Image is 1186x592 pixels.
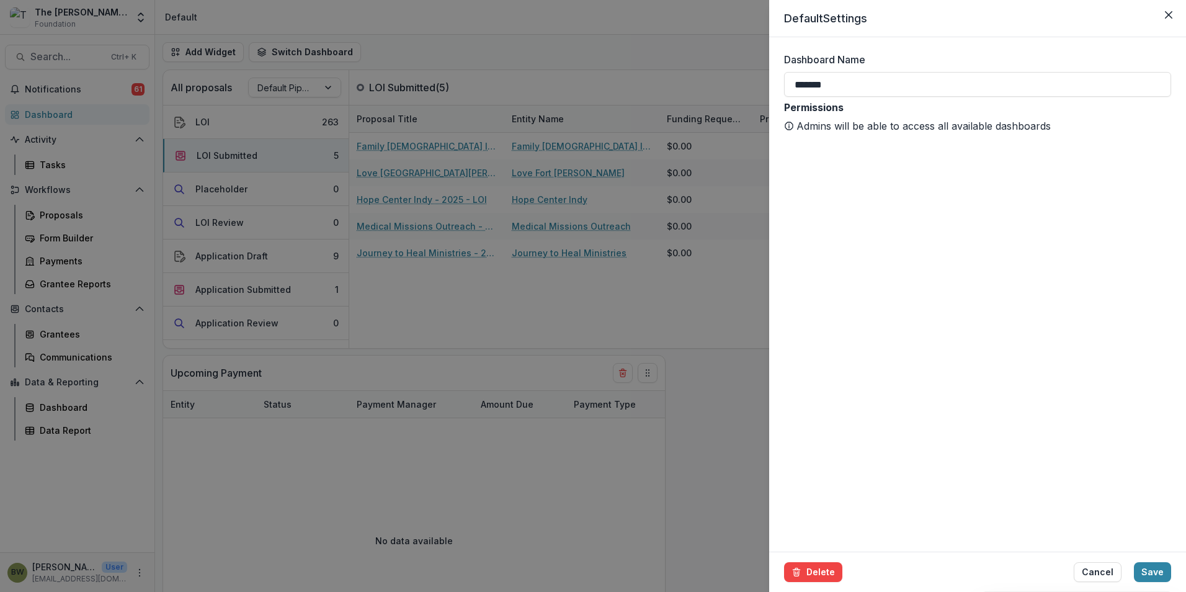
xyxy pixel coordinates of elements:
p: Admins will be able to access all available dashboards [796,119,1051,133]
button: Delete [784,562,842,582]
button: Save [1134,562,1171,582]
button: Close [1159,5,1179,25]
button: Cancel [1074,562,1121,582]
h2: Permissions [784,102,1171,114]
label: Dashboard Name [784,52,1164,67]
